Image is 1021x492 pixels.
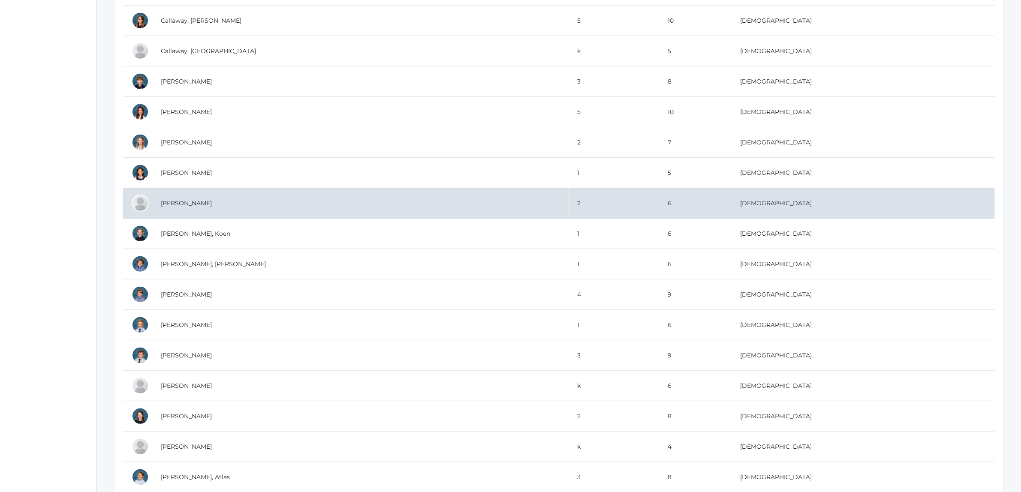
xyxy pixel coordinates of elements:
td: 5 [659,158,732,188]
td: k [569,371,659,401]
td: [DEMOGRAPHIC_DATA] [732,340,995,371]
td: [PERSON_NAME] [152,340,569,371]
td: 6 [659,249,732,279]
div: Caleb Carpenter [132,73,149,90]
div: Teddy Dahlstrom [132,377,149,394]
td: Callaway, [PERSON_NAME] [152,6,569,36]
td: 1 [569,310,659,340]
td: 6 [659,371,732,401]
td: [PERSON_NAME] [152,158,569,188]
td: [DEMOGRAPHIC_DATA] [732,432,995,462]
td: 4 [659,432,732,462]
td: [PERSON_NAME] [152,97,569,127]
td: 1 [569,249,659,279]
td: [PERSON_NAME], [PERSON_NAME] [152,249,569,279]
div: Jack Crosby [132,286,149,303]
td: 2 [569,188,659,219]
td: [DEMOGRAPHIC_DATA] [732,310,995,340]
td: 5 [659,36,732,66]
td: 10 [659,6,732,36]
td: [DEMOGRAPHIC_DATA] [732,97,995,127]
td: 8 [659,401,732,432]
td: 4 [569,279,659,310]
td: 6 [659,219,732,249]
td: 1 [569,219,659,249]
div: Koen Crocker [132,225,149,242]
div: Kiel Callaway [132,42,149,60]
td: [DEMOGRAPHIC_DATA] [732,401,995,432]
td: 10 [659,97,732,127]
td: [PERSON_NAME] [152,188,569,219]
td: 8 [659,66,732,97]
td: [PERSON_NAME] [152,310,569,340]
td: 2 [569,127,659,158]
td: 6 [659,310,732,340]
td: [DEMOGRAPHIC_DATA] [732,371,995,401]
td: [PERSON_NAME] [152,127,569,158]
td: k [569,36,659,66]
div: Verity DenHartog [132,408,149,425]
td: 9 [659,340,732,371]
td: 5 [569,6,659,36]
td: 3 [569,66,659,97]
td: [PERSON_NAME] [152,66,569,97]
div: Austen Crosby [132,255,149,273]
td: 1 [569,158,659,188]
td: [DEMOGRAPHIC_DATA] [732,36,995,66]
td: [DEMOGRAPHIC_DATA] [732,188,995,219]
td: 7 [659,127,732,158]
td: [DEMOGRAPHIC_DATA] [732,158,995,188]
td: [PERSON_NAME] [152,432,569,462]
td: [PERSON_NAME], Koen [152,219,569,249]
td: [DEMOGRAPHIC_DATA] [732,279,995,310]
div: Kennedy Callaway [132,12,149,29]
div: Faith Chen [132,195,149,212]
td: [DEMOGRAPHIC_DATA] [732,66,995,97]
td: 2 [569,401,659,432]
td: [DEMOGRAPHIC_DATA] [732,127,995,158]
div: Audrey Carroll [132,134,149,151]
td: k [569,432,659,462]
td: [PERSON_NAME] [152,401,569,432]
div: Liam Culver [132,316,149,333]
td: Callaway, [GEOGRAPHIC_DATA] [152,36,569,66]
td: [PERSON_NAME] [152,371,569,401]
td: 6 [659,188,732,219]
div: Wiley Culver [132,347,149,364]
div: Nathan Dishchekenian [132,438,149,455]
td: 3 [569,340,659,371]
div: Whitney Chea [132,164,149,181]
td: [DEMOGRAPHIC_DATA] [732,249,995,279]
td: 9 [659,279,732,310]
td: [PERSON_NAME] [152,279,569,310]
div: Atlas Doss [132,468,149,486]
div: Grace Carpenter [132,103,149,120]
td: [DEMOGRAPHIC_DATA] [732,219,995,249]
td: [DEMOGRAPHIC_DATA] [732,6,995,36]
td: 5 [569,97,659,127]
